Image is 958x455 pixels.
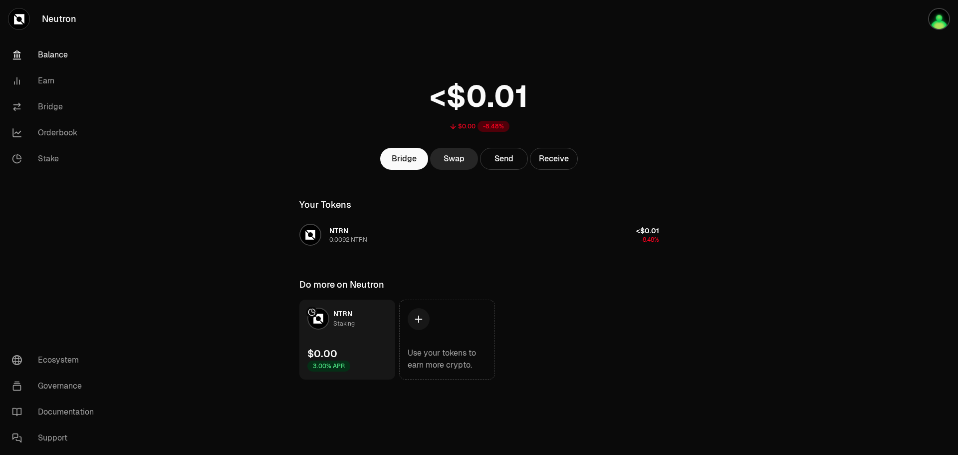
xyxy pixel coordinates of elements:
[293,220,665,250] button: NTRN LogoNTRN0.0092 NTRN<$0.01-8.48%
[329,226,348,235] span: NTRN
[4,425,108,451] a: Support
[640,236,659,244] span: -8.48%
[333,309,352,318] span: NTRN
[399,300,495,380] a: Use your tokens to earn more crypto.
[430,148,478,170] a: Swap
[299,198,351,212] div: Your Tokens
[478,121,509,132] div: -8.48%
[307,361,350,372] div: 3.00% APR
[299,300,395,380] a: NTRN LogoNTRNStaking$0.003.00% APR
[4,399,108,425] a: Documentation
[4,68,108,94] a: Earn
[333,319,355,329] div: Staking
[308,309,328,329] img: NTRN Logo
[458,122,476,130] div: $0.00
[4,373,108,399] a: Governance
[329,236,367,244] div: 0.0092 NTRN
[530,148,578,170] button: Receive
[928,8,950,30] img: Cosmos
[480,148,528,170] button: Send
[299,278,384,292] div: Do more on Neutron
[300,225,320,245] img: NTRN Logo
[636,226,659,235] span: <$0.01
[4,347,108,373] a: Ecosystem
[4,146,108,172] a: Stake
[4,94,108,120] a: Bridge
[4,120,108,146] a: Orderbook
[4,42,108,68] a: Balance
[380,148,428,170] a: Bridge
[307,347,337,361] div: $0.00
[408,347,486,371] div: Use your tokens to earn more crypto.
